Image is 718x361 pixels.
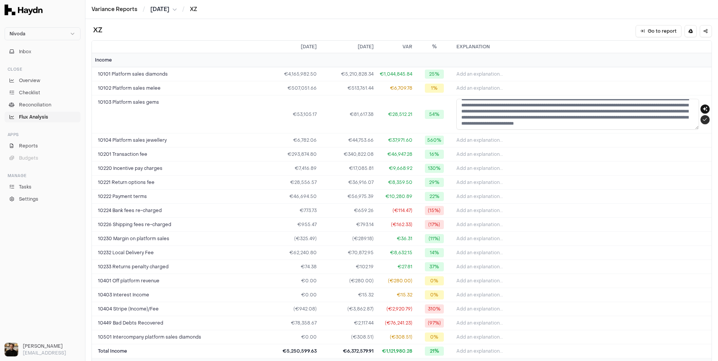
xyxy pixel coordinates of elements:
[456,318,710,328] button: Add an explanation...
[456,135,710,146] button: Add an explanation...
[320,147,377,161] td: €340,822.08
[377,344,415,358] td: €1,121,980.28
[377,133,415,147] td: €37,971.60
[98,264,169,270] span: 10233 Returns penalty charged
[425,84,444,93] span: 1%
[456,179,503,185] span: Add an explanation...
[456,250,503,256] span: Add an explanation...
[456,236,503,242] span: Add an explanation...
[263,176,320,190] td: €28,556.57
[377,95,415,133] td: €28,512.21
[263,81,320,95] td: €507,051.66
[320,344,377,358] td: €6,372,579.91
[320,67,377,81] td: €5,210,828.34
[320,133,377,147] td: €44,753.66
[5,46,80,57] button: Inbox
[98,165,163,171] span: 10220 Incentive pay charges
[456,219,710,230] button: Add an explanation...
[5,343,18,356] img: Ole Heine
[263,67,320,81] td: €4,165,982.50
[263,190,320,204] td: €46,694.50
[320,204,377,218] td: €659.26
[263,246,320,260] td: €62,240.80
[263,274,320,288] td: €0.00
[5,153,80,163] button: Budgets
[98,250,154,256] span: 10232 Local Delivery Fee
[456,151,503,157] span: Add an explanation...
[98,348,127,354] span: Total Income
[5,5,43,15] img: Haydn Logo
[320,95,377,133] td: €81,617.38
[263,260,320,274] td: €74.38
[5,112,80,122] a: Flux Analysis
[92,6,137,13] a: Variance Reports
[456,85,503,91] span: Add an explanation...
[5,194,80,204] a: Settings
[425,304,444,313] span: 310%
[19,77,40,84] span: Overview
[425,150,444,159] span: 16%
[456,348,503,354] span: Add an explanation...
[377,218,415,232] td: (€162.33)
[456,207,503,214] span: Add an explanation...
[456,191,710,202] button: Add an explanation...
[19,142,38,149] span: Reports
[263,344,320,358] td: €5,250,599.63
[98,207,162,214] span: 10224 Bank fees re-charged
[456,83,710,93] button: Add an explanation...
[5,100,80,110] a: Reconciliation
[425,164,444,173] span: 130%
[377,41,415,53] th: Var
[425,347,444,356] span: 21%
[19,48,31,55] span: Inbox
[456,306,503,312] span: Add an explanation...
[456,261,710,272] button: Add an explanation...
[263,330,320,344] td: €0.00
[425,332,444,342] span: 0%
[5,27,80,40] button: Nivoda
[456,177,710,188] button: Add an explanation...
[636,25,682,37] a: Go to report
[5,128,80,141] div: Apps
[456,69,710,79] button: Add an explanation...
[377,288,415,302] td: €15.32
[425,136,444,145] span: 560%
[456,290,710,300] button: Add an explanation...
[456,264,503,270] span: Add an explanation...
[98,151,147,157] span: 10201 Transaction fee
[19,101,51,108] span: Reconciliation
[377,204,415,218] td: (€114.47)
[320,302,377,316] td: (€3,862.87)
[320,288,377,302] td: €15.32
[320,41,377,53] th: [DATE]
[190,6,197,13] li: XZ
[456,334,503,340] span: Add an explanation...
[98,334,201,340] span: 10501 Intercompany platform sales diamonds
[425,262,444,271] span: 37%
[377,232,415,246] td: €36.31
[377,147,415,161] td: €46,947.28
[320,161,377,176] td: €17,085.81
[456,304,710,314] button: Add an explanation...
[5,182,80,192] a: Tasks
[320,246,377,260] td: €70,872.95
[456,247,710,258] button: Add an explanation...
[19,155,38,161] span: Budgets
[263,316,320,330] td: €78,358.67
[425,220,444,229] span: (17%)
[19,196,38,203] span: Settings
[98,222,171,228] span: 10226 Shipping fees re-charged
[456,292,503,298] span: Add an explanation...
[263,288,320,302] td: €0.00
[98,179,155,185] span: 10221 Return options fee
[320,218,377,232] td: €793.14
[453,41,713,53] th: Explanation
[263,133,320,147] td: €6,782.06
[377,330,415,344] td: (€308.51)
[98,306,159,312] span: 10404 Stripe (Income)/Fee
[19,114,48,120] span: Flux Analysis
[150,6,177,13] button: [DATE]
[377,190,415,204] td: €10,280.89
[425,318,444,328] span: (97%)
[23,350,80,356] p: [EMAIL_ADDRESS]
